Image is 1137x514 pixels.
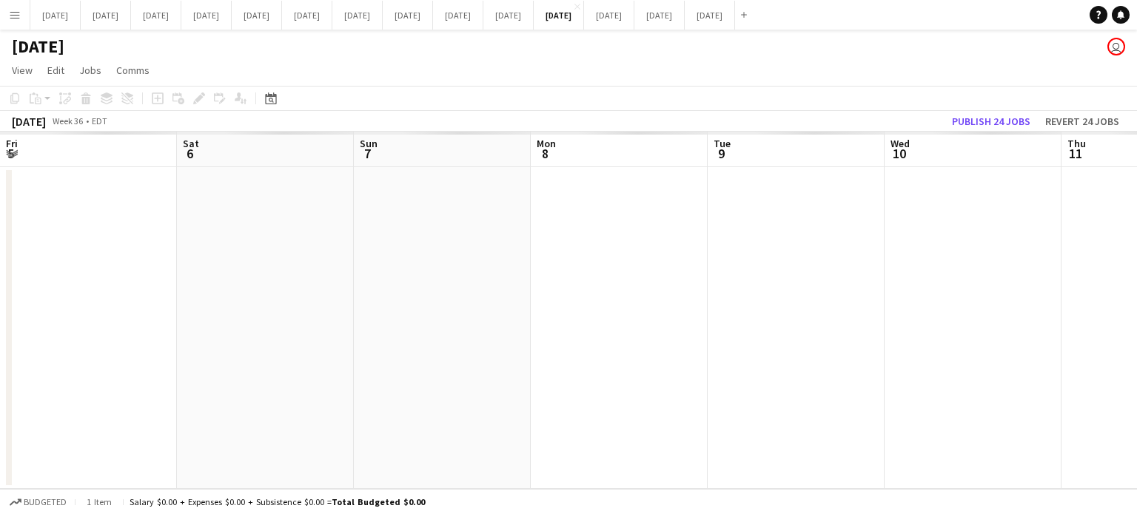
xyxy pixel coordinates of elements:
span: Tue [714,137,731,150]
button: [DATE] [232,1,282,30]
span: 9 [711,145,731,162]
span: Sat [183,137,199,150]
span: Fri [6,137,18,150]
a: Comms [110,61,155,80]
div: [DATE] [12,114,46,129]
button: [DATE] [634,1,685,30]
app-user-avatar: Jolanta Rokowski [1107,38,1125,55]
span: Total Budgeted $0.00 [332,496,425,507]
span: Mon [537,137,556,150]
button: [DATE] [181,1,232,30]
button: [DATE] [433,1,483,30]
span: Week 36 [49,115,86,126]
span: Sun [360,137,378,150]
button: Budgeted [7,494,69,510]
button: [DATE] [131,1,181,30]
span: Jobs [79,64,101,77]
button: [DATE] [483,1,534,30]
button: [DATE] [282,1,332,30]
button: [DATE] [685,1,735,30]
a: Edit [41,61,70,80]
div: Salary $0.00 + Expenses $0.00 + Subsistence $0.00 = [130,496,425,507]
a: View [6,61,38,80]
span: Comms [116,64,150,77]
button: [DATE] [383,1,433,30]
span: View [12,64,33,77]
button: [DATE] [81,1,131,30]
button: [DATE] [584,1,634,30]
span: Budgeted [24,497,67,507]
span: Thu [1067,137,1086,150]
div: EDT [92,115,107,126]
button: Publish 24 jobs [946,112,1036,131]
span: 1 item [81,496,117,507]
span: 8 [534,145,556,162]
button: [DATE] [30,1,81,30]
button: [DATE] [332,1,383,30]
button: [DATE] [534,1,584,30]
span: Edit [47,64,64,77]
a: Jobs [73,61,107,80]
span: 10 [888,145,910,162]
button: Revert 24 jobs [1039,112,1125,131]
span: 5 [4,145,18,162]
h1: [DATE] [12,35,64,58]
span: 6 [181,145,199,162]
span: 7 [358,145,378,162]
span: 11 [1065,145,1086,162]
span: Wed [891,137,910,150]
